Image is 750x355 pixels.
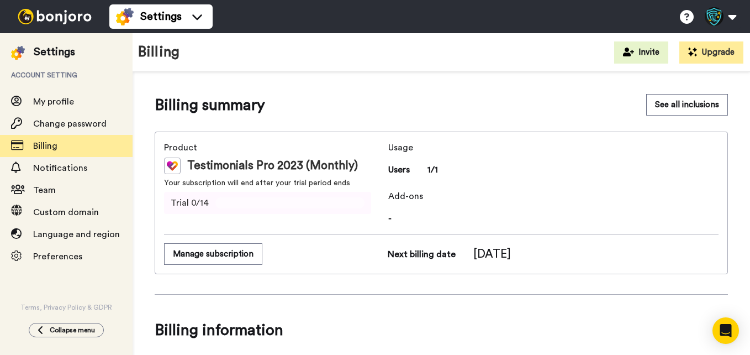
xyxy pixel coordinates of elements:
[29,323,104,337] button: Collapse menu
[171,196,209,210] span: Trial 0/14
[138,44,179,60] h1: Billing
[473,246,511,263] span: [DATE]
[388,163,410,176] span: Users
[646,94,728,116] a: See all inclusions
[50,326,95,335] span: Collapse menu
[712,317,739,344] div: Open Intercom Messenger
[33,97,74,106] span: My profile
[388,141,438,154] span: Usage
[155,315,728,346] span: Billing information
[679,41,743,64] button: Upgrade
[34,44,75,60] div: Settings
[33,230,120,239] span: Language and region
[646,94,728,116] button: See all inclusions
[388,212,719,225] span: -
[33,252,82,261] span: Preferences
[33,208,99,217] span: Custom domain
[427,163,438,176] span: 1/1
[33,142,57,150] span: Billing
[33,164,87,173] span: Notifications
[33,119,107,128] span: Change password
[388,190,719,203] span: Add-ons
[614,41,668,64] button: Invite
[164,243,262,265] button: Manage subscription
[164,158,384,174] div: Testimonials Pro 2023 (Monthly)
[155,94,265,116] span: Billing summary
[140,9,182,24] span: Settings
[33,186,56,195] span: Team
[116,8,134,25] img: settings-colored.svg
[13,9,96,24] img: bj-logo-header-white.svg
[164,177,384,189] span: Your subscription will end after your trial period ends
[164,158,181,174] img: tm-color.svg
[11,46,25,60] img: settings-colored.svg
[388,248,456,261] span: Next billing date
[164,141,384,154] span: Product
